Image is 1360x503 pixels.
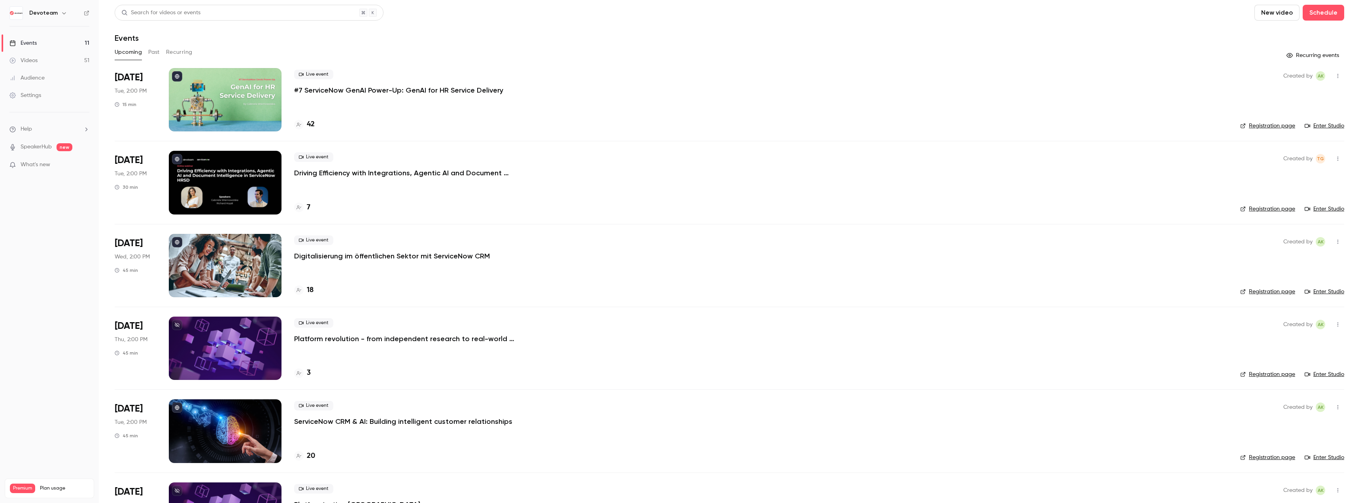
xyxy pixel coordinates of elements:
a: Registration page [1240,122,1295,130]
div: 45 min [115,433,138,439]
a: 42 [294,119,315,130]
span: Created by [1283,154,1313,163]
div: Videos [9,57,38,65]
a: Registration page [1240,205,1295,213]
span: Created by [1283,71,1313,81]
a: SpeakerHub [21,143,52,151]
div: Sep 17 Wed, 2:00 PM (Europe/Amsterdam) [115,234,156,297]
span: Created by [1283,486,1313,495]
h6: Devoteam [29,9,58,17]
img: Devoteam [10,7,23,19]
a: Enter Studio [1305,454,1344,461]
span: Created by [1283,320,1313,329]
span: Adrianna Kielin [1316,320,1325,329]
span: Tue, 2:00 PM [115,87,147,95]
a: Enter Studio [1305,370,1344,378]
div: Sep 18 Thu, 2:00 PM (Europe/Amsterdam) [115,317,156,380]
button: New video [1254,5,1300,21]
a: Enter Studio [1305,205,1344,213]
a: 20 [294,451,315,461]
span: Help [21,125,32,133]
div: Audience [9,74,45,82]
span: new [57,143,72,151]
span: Plan usage [40,485,89,492]
button: Past [148,46,160,59]
span: [DATE] [115,402,143,415]
span: Adrianna Kielin [1316,237,1325,247]
a: Platform revolution - from independent research to real-world results [294,334,531,344]
div: Events [9,39,37,47]
span: Live event [294,318,333,328]
div: 15 min [115,101,136,108]
span: Live event [294,70,333,79]
a: Digitalisierung im öffentlichen Sektor mit ServiceNow CRM [294,251,490,261]
button: Recurring [166,46,193,59]
div: 45 min [115,350,138,356]
span: Created by [1283,237,1313,247]
a: Registration page [1240,454,1295,461]
span: Tereza Gáliková [1316,154,1325,163]
div: 45 min [115,267,138,273]
h1: Events [115,33,139,43]
span: AK [1318,237,1324,247]
h4: 20 [307,451,315,461]
div: Settings [9,91,41,99]
li: help-dropdown-opener [9,125,89,133]
span: What's new [21,161,50,169]
a: Registration page [1240,370,1295,378]
a: Enter Studio [1305,122,1344,130]
div: 30 min [115,184,138,190]
span: Live event [294,235,333,245]
span: Adrianna Kielin [1316,402,1325,412]
a: Enter Studio [1305,288,1344,296]
span: [DATE] [115,71,143,84]
h4: 7 [307,202,310,213]
span: [DATE] [115,154,143,167]
span: Tue, 2:00 PM [115,170,147,178]
span: AK [1318,71,1324,81]
a: 18 [294,285,314,296]
span: Created by [1283,402,1313,412]
iframe: Noticeable Trigger [80,161,89,169]
span: Adrianna Kielin [1316,486,1325,495]
span: [DATE] [115,237,143,250]
button: Upcoming [115,46,142,59]
span: [DATE] [115,320,143,332]
span: Live event [294,152,333,162]
span: AK [1318,320,1324,329]
a: #7 ServiceNow GenAI Power-Up: GenAI for HR Service Delivery [294,85,503,95]
span: [DATE] [115,486,143,498]
span: Adrianna Kielin [1316,71,1325,81]
span: TG [1317,154,1324,163]
button: Recurring events [1283,49,1344,62]
h4: 3 [307,368,311,378]
span: AK [1318,486,1324,495]
div: Aug 26 Tue, 2:00 PM (Europe/Amsterdam) [115,68,156,131]
a: Driving Efficiency with Integrations, Agentic AI and Document Intelligence in ServiceNow HRSD [294,168,531,178]
div: Sep 23 Tue, 2:00 PM (Europe/Amsterdam) [115,399,156,463]
div: Sep 9 Tue, 2:00 PM (Europe/Prague) [115,151,156,214]
span: Wed, 2:00 PM [115,253,150,261]
span: AK [1318,402,1324,412]
span: Thu, 2:00 PM [115,336,147,344]
span: Tue, 2:00 PM [115,418,147,426]
div: Search for videos or events [121,9,200,17]
a: ServiceNow CRM & AI: Building intelligent customer relationships [294,417,512,426]
h4: 42 [307,119,315,130]
a: 3 [294,368,311,378]
span: Live event [294,401,333,410]
span: Premium [10,484,35,493]
a: Registration page [1240,288,1295,296]
span: Live event [294,484,333,494]
a: 7 [294,202,310,213]
h4: 18 [307,285,314,296]
button: Schedule [1303,5,1344,21]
